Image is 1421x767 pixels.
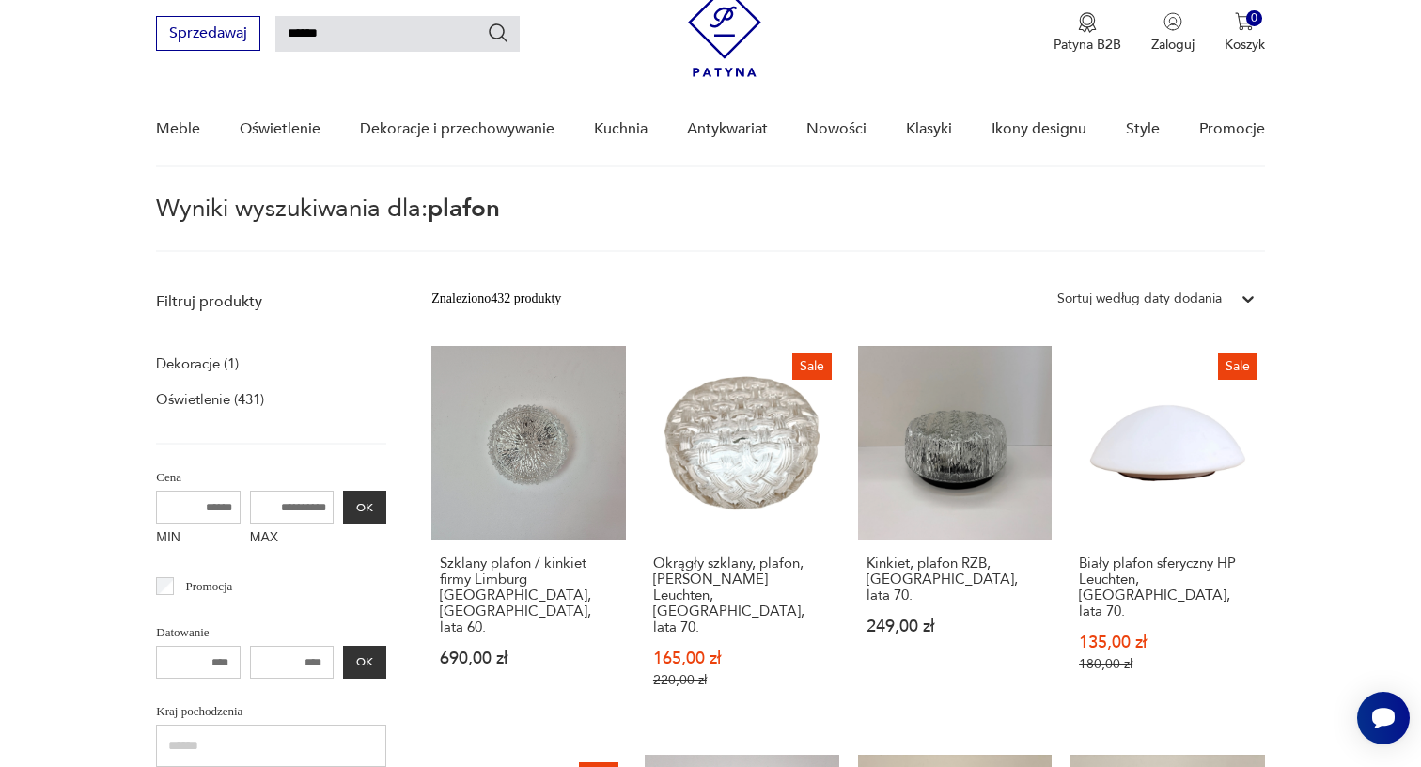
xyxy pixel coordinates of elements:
[1057,289,1222,309] div: Sortuj według daty dodania
[1054,36,1121,54] p: Patyna B2B
[1246,10,1262,26] div: 0
[186,576,233,597] p: Promocja
[343,491,386,524] button: OK
[1070,346,1265,725] a: SaleBiały plafon sferyczny HP Leuchten, Niemcy, lata 70.Biały plafon sferyczny HP Leuchten, [GEOG...
[156,28,260,41] a: Sprzedawaj
[156,197,1264,252] p: Wyniki wyszukiwania dla:
[1235,12,1254,31] img: Ikona koszyka
[653,672,831,688] p: 220,00 zł
[1225,36,1265,54] p: Koszyk
[487,22,509,44] button: Szukaj
[156,93,200,165] a: Meble
[653,650,831,666] p: 165,00 zł
[906,93,952,165] a: Klasyki
[867,556,1044,603] h3: Kinkiet, plafon RZB, [GEOGRAPHIC_DATA], lata 70.
[240,93,320,165] a: Oświetlenie
[156,351,239,377] a: Dekoracje (1)
[1079,634,1257,650] p: 135,00 zł
[1054,12,1121,54] button: Patyna B2B
[156,524,241,554] label: MIN
[431,346,626,725] a: Szklany plafon / kinkiet firmy Limburg Glashütte, Niemcy, lata 60.Szklany plafon / kinkiet firmy ...
[156,701,386,722] p: Kraj pochodzenia
[1199,93,1265,165] a: Promocje
[1079,556,1257,619] h3: Biały plafon sferyczny HP Leuchten, [GEOGRAPHIC_DATA], lata 70.
[858,346,1053,725] a: Kinkiet, plafon RZB, Niemcy, lata 70.Kinkiet, plafon RZB, [GEOGRAPHIC_DATA], lata 70.249,00 zł
[1054,12,1121,54] a: Ikona medaluPatyna B2B
[594,93,648,165] a: Kuchnia
[806,93,867,165] a: Nowości
[440,556,617,635] h3: Szklany plafon / kinkiet firmy Limburg [GEOGRAPHIC_DATA], [GEOGRAPHIC_DATA], lata 60.
[431,289,561,309] div: Znaleziono 432 produkty
[645,346,839,725] a: SaleOkrągły szklany, plafon, Eickmeier Leuchten, Niemcy, lata 70.Okrągły szklany, plafon, [PERSON...
[428,192,500,226] span: plafon
[250,524,335,554] label: MAX
[1357,692,1410,744] iframe: Smartsupp widget button
[156,467,386,488] p: Cena
[1163,12,1182,31] img: Ikonka użytkownika
[1079,656,1257,672] p: 180,00 zł
[653,556,831,635] h3: Okrągły szklany, plafon, [PERSON_NAME] Leuchten, [GEOGRAPHIC_DATA], lata 70.
[687,93,768,165] a: Antykwariat
[1151,12,1195,54] button: Zaloguj
[440,650,617,666] p: 690,00 zł
[156,291,386,312] p: Filtruj produkty
[156,386,264,413] a: Oświetlenie (431)
[156,16,260,51] button: Sprzedawaj
[867,618,1044,634] p: 249,00 zł
[1225,12,1265,54] button: 0Koszyk
[1126,93,1160,165] a: Style
[1078,12,1097,33] img: Ikona medalu
[360,93,554,165] a: Dekoracje i przechowywanie
[343,646,386,679] button: OK
[1151,36,1195,54] p: Zaloguj
[156,622,386,643] p: Datowanie
[992,93,1086,165] a: Ikony designu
